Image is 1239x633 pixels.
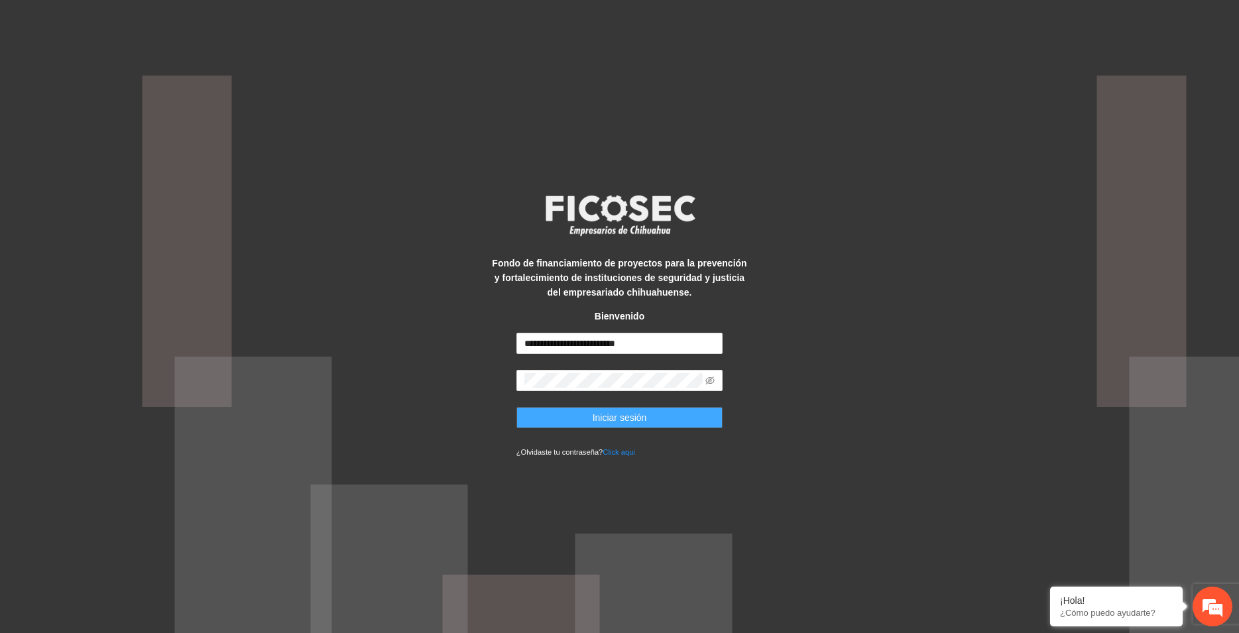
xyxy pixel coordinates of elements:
[7,362,253,408] textarea: Escriba su mensaje y pulse “Intro”
[595,311,644,321] strong: Bienvenido
[1060,608,1173,618] p: ¿Cómo puedo ayudarte?
[69,68,223,85] div: Chatee con nosotros ahora
[705,376,715,385] span: eye-invisible
[516,407,723,428] button: Iniciar sesión
[492,258,746,298] strong: Fondo de financiamiento de proyectos para la prevención y fortalecimiento de instituciones de seg...
[516,448,635,456] small: ¿Olvidaste tu contraseña?
[217,7,249,38] div: Minimizar ventana de chat en vivo
[77,177,183,311] span: Estamos en línea.
[593,410,647,425] span: Iniciar sesión
[603,448,635,456] a: Click aqui
[1060,595,1173,606] div: ¡Hola!
[537,191,703,240] img: logo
